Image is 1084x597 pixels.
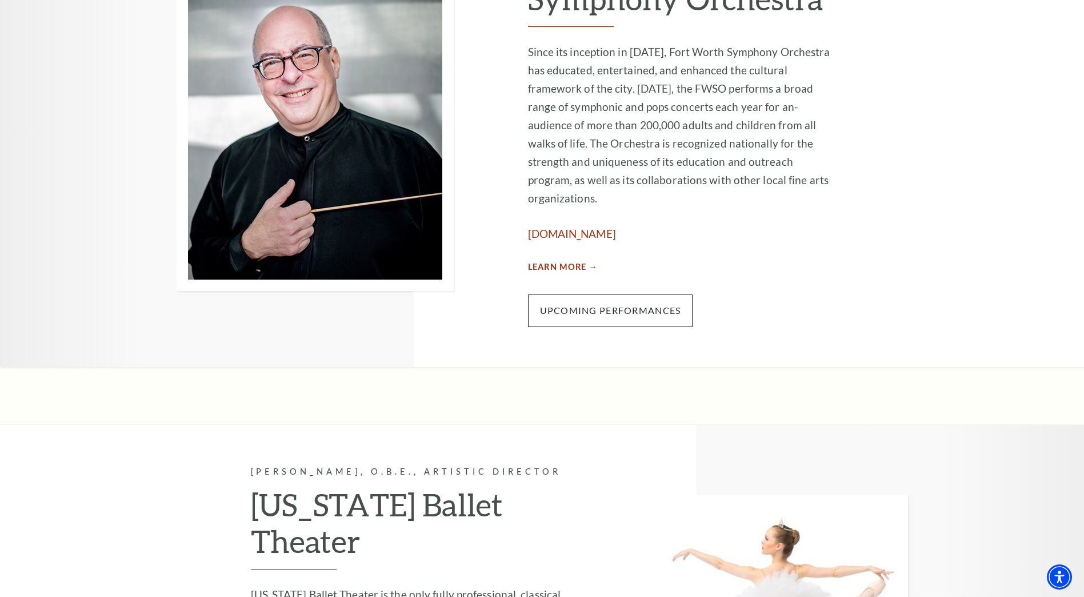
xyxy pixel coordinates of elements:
a: org Learn More → [528,260,598,274]
div: Accessibility Menu [1047,564,1072,590]
a: Upcoming Performances [528,294,693,327]
a: www.fwsymphony.org - open in a new tab [528,227,616,240]
p: [PERSON_NAME], O.B.E., Artistic Director [251,465,582,479]
p: Since its inception in [DATE], Fort Worth Symphony Orchestra has educated, entertained, and enhan... [528,43,834,208]
h2: [US_STATE] Ballet Theater [251,486,582,570]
